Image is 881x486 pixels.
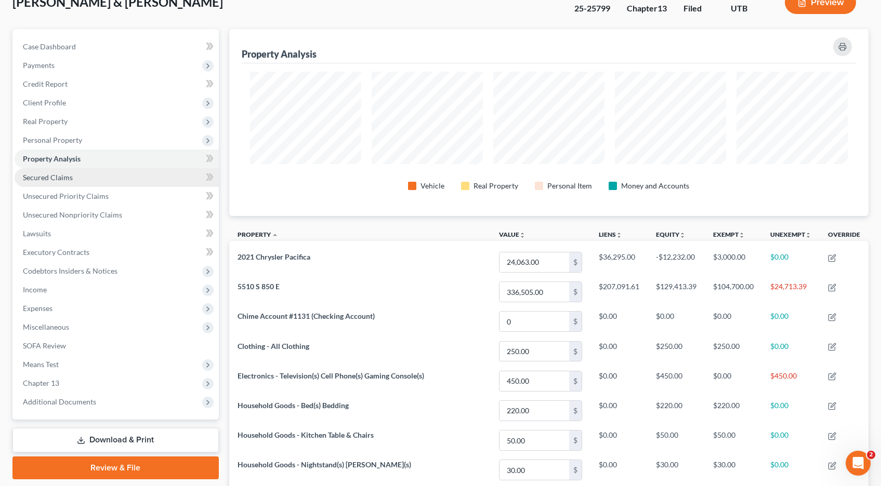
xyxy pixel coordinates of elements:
td: $30.00 [648,455,705,485]
span: 2021 Chrysler Pacifica [238,252,310,261]
a: Case Dashboard [15,37,219,56]
div: $ [569,430,582,450]
div: 25-25799 [574,3,610,15]
a: Property expand_less [238,231,278,238]
td: $0.00 [590,366,648,396]
td: $0.00 [762,455,820,485]
input: 0.00 [499,282,569,302]
span: Income [23,285,47,294]
a: Liensunfold_more [599,231,622,238]
td: $104,700.00 [705,277,762,307]
div: Property Analysis [242,48,317,60]
iframe: Intercom live chat [846,451,871,476]
div: $ [569,342,582,361]
i: unfold_more [805,232,811,238]
span: Real Property [23,117,68,126]
td: $129,413.39 [648,277,705,307]
td: $450.00 [648,366,705,396]
td: $0.00 [705,307,762,336]
th: Override [820,224,869,248]
td: $0.00 [590,425,648,455]
td: $30.00 [705,455,762,485]
td: $3,000.00 [705,247,762,277]
td: $0.00 [762,425,820,455]
td: $250.00 [648,336,705,366]
input: 0.00 [499,342,569,361]
div: Personal Item [547,181,592,191]
span: Household Goods - Bed(s) Bedding [238,401,349,410]
td: $0.00 [590,455,648,485]
span: Household Goods - Kitchen Table & Chairs [238,430,374,439]
div: Money and Accounts [621,181,689,191]
div: Chapter [627,3,667,15]
span: Clothing - All Clothing [238,342,309,350]
td: -$12,232.00 [648,247,705,277]
td: $0.00 [590,336,648,366]
td: $36,295.00 [590,247,648,277]
i: unfold_more [519,232,525,238]
span: SOFA Review [23,341,66,350]
td: $0.00 [762,307,820,336]
div: $ [569,252,582,272]
a: Download & Print [12,428,219,452]
a: Review & File [12,456,219,479]
input: 0.00 [499,252,569,272]
div: $ [569,460,582,480]
td: $0.00 [648,307,705,336]
a: Equityunfold_more [656,231,686,238]
span: Personal Property [23,136,82,144]
div: Filed [683,3,714,15]
div: $ [569,371,582,391]
span: 2 [867,451,875,459]
div: $ [569,312,582,331]
td: $0.00 [590,396,648,425]
span: Miscellaneous [23,322,69,331]
td: $207,091.61 [590,277,648,307]
span: Expenses [23,304,52,313]
span: 13 [658,3,667,13]
span: Codebtors Insiders & Notices [23,266,117,275]
input: 0.00 [499,401,569,421]
span: Client Profile [23,98,66,107]
span: Additional Documents [23,397,96,406]
td: $0.00 [762,396,820,425]
div: Real Property [474,181,518,191]
a: Lawsuits [15,224,219,243]
span: Chime Account #1131 (Checking Account) [238,312,375,320]
td: $220.00 [648,396,705,425]
td: $0.00 [762,247,820,277]
td: $0.00 [762,336,820,366]
span: Unsecured Priority Claims [23,192,109,200]
a: Exemptunfold_more [713,231,745,238]
span: Executory Contracts [23,248,89,256]
span: 5510 S 850 E [238,282,280,291]
i: unfold_more [679,232,686,238]
span: Credit Report [23,79,68,88]
a: Property Analysis [15,150,219,168]
div: UTB [731,3,768,15]
a: Unexemptunfold_more [770,231,811,238]
td: $24,713.39 [762,277,820,307]
i: unfold_more [616,232,622,238]
a: Credit Report [15,75,219,93]
td: $50.00 [705,425,762,455]
td: $0.00 [590,307,648,336]
input: 0.00 [499,312,569,331]
input: 0.00 [499,371,569,391]
a: SOFA Review [15,336,219,355]
span: Chapter 13 [23,379,59,387]
div: $ [569,401,582,421]
span: Case Dashboard [23,42,76,51]
i: unfold_more [739,232,745,238]
td: $50.00 [648,425,705,455]
a: Unsecured Nonpriority Claims [15,206,219,224]
input: 0.00 [499,460,569,480]
span: Property Analysis [23,154,81,163]
a: Valueunfold_more [499,231,525,238]
td: $450.00 [762,366,820,396]
span: Payments [23,61,55,70]
a: Unsecured Priority Claims [15,187,219,206]
span: Unsecured Nonpriority Claims [23,210,122,219]
span: Electronics - Television(s) Cell Phone(s) Gaming Console(s) [238,371,424,380]
span: Means Test [23,360,59,369]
